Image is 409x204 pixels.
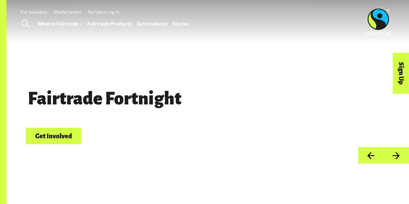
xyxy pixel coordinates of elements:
a: Fairtrade Products [87,19,132,28]
span: Fairtrade Fortnight [26,89,183,108]
a: Toggle Search [17,16,33,32]
button: Previous [358,147,383,164]
a: Media Centre [54,9,81,15]
a: Get Involved [26,128,81,144]
a: Get Involved [137,19,167,28]
a: For business [21,9,47,15]
button: Next [383,147,409,164]
img: Fairtrade Australia New Zealand logo [366,8,391,35]
p: [DATE] - [DATE] [26,113,328,125]
a: Partners Log In [88,9,119,15]
a: What is Fairtrade [38,19,82,28]
a: Stories [172,19,189,28]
